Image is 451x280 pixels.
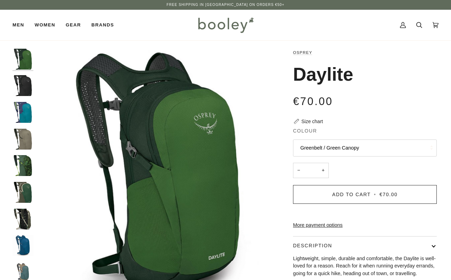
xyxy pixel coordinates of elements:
[373,192,377,197] span: •
[12,209,33,230] img: Osprey Daylite 13L Green Canopy / Green Creek - Booley Galway
[167,2,284,8] p: Free Shipping in [GEOGRAPHIC_DATA] on Orders €50+
[293,127,317,135] span: Colour
[35,22,55,29] span: Women
[293,163,329,178] input: Quantity
[332,192,371,197] span: Add to Cart
[86,10,119,40] a: Brands
[12,155,33,176] img: Osprey Daylite 13L Rattan Print / Rocky Brook - Booley Galway
[293,185,437,204] button: Add to Cart • €70.00
[293,237,437,255] button: Description
[12,235,33,256] img: Daylite
[91,22,114,29] span: Brands
[293,163,304,178] button: −
[66,22,81,29] span: Gear
[293,139,437,157] button: Greenbelt / Green Canopy
[195,15,256,35] img: Booley
[293,63,353,86] h1: Daylite
[379,192,398,197] span: €70.00
[12,102,33,123] img: Osprey Daylite 13L Blue Spikemoss / Alkaline - Booley Galway
[293,95,333,107] span: €70.00
[60,10,86,40] a: Gear
[293,255,437,278] p: Lightweight, simple, durable and comfortable, the Daylite is well-loved for a reason. Reach for i...
[30,10,60,40] a: Women
[12,129,33,150] img: Osprey Daylite 13L Tan Concrete - Booley Galway
[12,10,30,40] a: Men
[12,49,33,70] img: Osprey Daylite 13L Greenbelt / Green Canopy - Booley Galway
[12,22,24,29] span: Men
[301,118,323,125] div: Size chart
[318,163,329,178] button: +
[12,75,33,96] img: Osprey Daylite 13L Black - Booley Galway
[12,182,33,203] img: Osprey Daylite 13L Green Canopy / Green Creek - Booley Galway
[293,222,437,229] a: More payment options
[293,50,312,55] a: Osprey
